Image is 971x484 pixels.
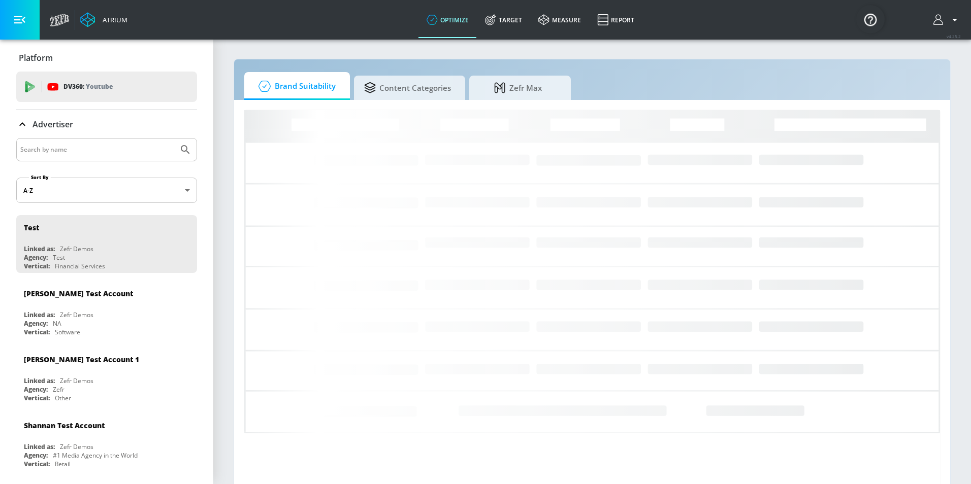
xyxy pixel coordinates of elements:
[24,289,133,298] div: [PERSON_NAME] Test Account
[16,44,197,72] div: Platform
[80,12,127,27] a: Atrium
[24,262,50,270] div: Vertical:
[856,5,885,33] button: Open Resource Center
[53,385,64,394] div: Zefr
[29,174,51,181] label: Sort By
[24,245,55,253] div: Linked as:
[24,310,55,319] div: Linked as:
[55,328,80,336] div: Software
[24,376,55,385] div: Linked as:
[24,451,48,460] div: Agency:
[24,328,50,336] div: Vertical:
[24,385,48,394] div: Agency:
[24,223,39,232] div: Test
[55,394,71,402] div: Other
[19,52,53,63] p: Platform
[16,281,197,339] div: [PERSON_NAME] Test AccountLinked as:Zefr DemosAgency:NAVertical:Software
[53,451,138,460] div: #1 Media Agency in the World
[24,394,50,402] div: Vertical:
[16,347,197,405] div: [PERSON_NAME] Test Account 1Linked as:Zefr DemosAgency:ZefrVertical:Other
[86,81,113,92] p: Youtube
[418,2,477,38] a: optimize
[33,119,73,130] p: Advertiser
[254,74,336,98] span: Brand Suitability
[24,442,55,451] div: Linked as:
[63,81,113,92] p: DV360:
[24,355,139,364] div: [PERSON_NAME] Test Account 1
[479,76,557,100] span: Zefr Max
[16,413,197,471] div: Shannan Test AccountLinked as:Zefr DemosAgency:#1 Media Agency in the WorldVertical:Retail
[16,215,197,273] div: TestLinked as:Zefr DemosAgency:TestVertical:Financial Services
[16,178,197,203] div: A-Z
[60,376,93,385] div: Zefr Demos
[60,442,93,451] div: Zefr Demos
[24,460,50,468] div: Vertical:
[589,2,642,38] a: Report
[99,15,127,24] div: Atrium
[53,319,61,328] div: NA
[24,319,48,328] div: Agency:
[16,72,197,102] div: DV360: Youtube
[24,421,105,430] div: Shannan Test Account
[55,262,105,270] div: Financial Services
[60,310,93,319] div: Zefr Demos
[55,460,71,468] div: Retail
[16,110,197,139] div: Advertiser
[24,253,48,262] div: Agency:
[530,2,589,38] a: measure
[364,76,451,100] span: Content Categories
[60,245,93,253] div: Zefr Demos
[947,33,961,39] span: v 4.25.2
[477,2,530,38] a: Target
[53,253,65,262] div: Test
[20,143,174,156] input: Search by name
